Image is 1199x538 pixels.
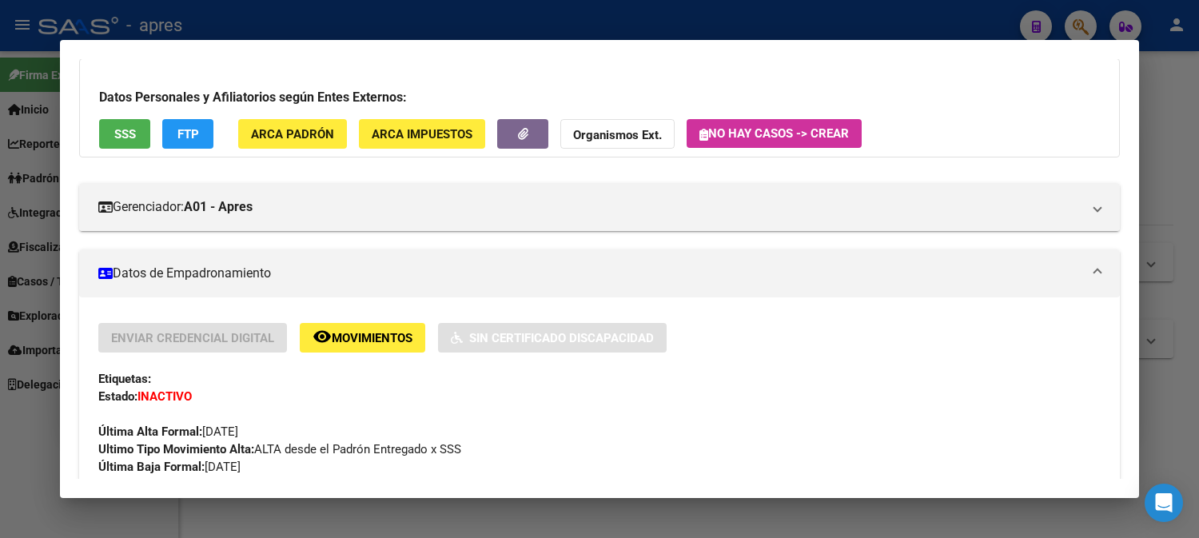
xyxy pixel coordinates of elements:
[560,119,675,149] button: Organismos Ext.
[699,126,849,141] span: No hay casos -> Crear
[98,460,241,474] span: [DATE]
[300,323,425,353] button: Movimientos
[99,119,150,149] button: SSS
[1145,484,1183,522] div: Open Intercom Messenger
[114,127,136,141] span: SSS
[238,119,347,149] button: ARCA Padrón
[111,331,274,345] span: Enviar Credencial Digital
[573,128,662,142] strong: Organismos Ext.
[98,460,205,474] strong: Última Baja Formal:
[98,442,461,456] span: ALTA desde el Padrón Entregado x SSS
[79,249,1120,297] mat-expansion-panel-header: Datos de Empadronamiento
[98,323,287,353] button: Enviar Credencial Digital
[137,389,192,404] strong: INACTIVO
[79,183,1120,231] mat-expansion-panel-header: Gerenciador:A01 - Apres
[438,323,667,353] button: Sin Certificado Discapacidad
[469,331,654,345] span: Sin Certificado Discapacidad
[372,127,472,141] span: ARCA Impuestos
[99,88,1100,107] h3: Datos Personales y Afiliatorios según Entes Externos:
[177,127,199,141] span: FTP
[251,127,334,141] span: ARCA Padrón
[98,424,202,439] strong: Última Alta Formal:
[332,331,412,345] span: Movimientos
[359,119,485,149] button: ARCA Impuestos
[98,197,1081,217] mat-panel-title: Gerenciador:
[98,389,137,404] strong: Estado:
[687,119,862,148] button: No hay casos -> Crear
[98,424,238,439] span: [DATE]
[98,442,254,456] strong: Ultimo Tipo Movimiento Alta:
[98,477,257,492] strong: Ultimo Tipo Movimiento Baja:
[162,119,213,149] button: FTP
[98,264,1081,283] mat-panel-title: Datos de Empadronamiento
[98,477,403,492] span: FALTA DE DDJJ (+ 3 MESE)
[184,197,253,217] strong: A01 - Apres
[98,372,151,386] strong: Etiquetas:
[313,327,332,346] mat-icon: remove_red_eye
